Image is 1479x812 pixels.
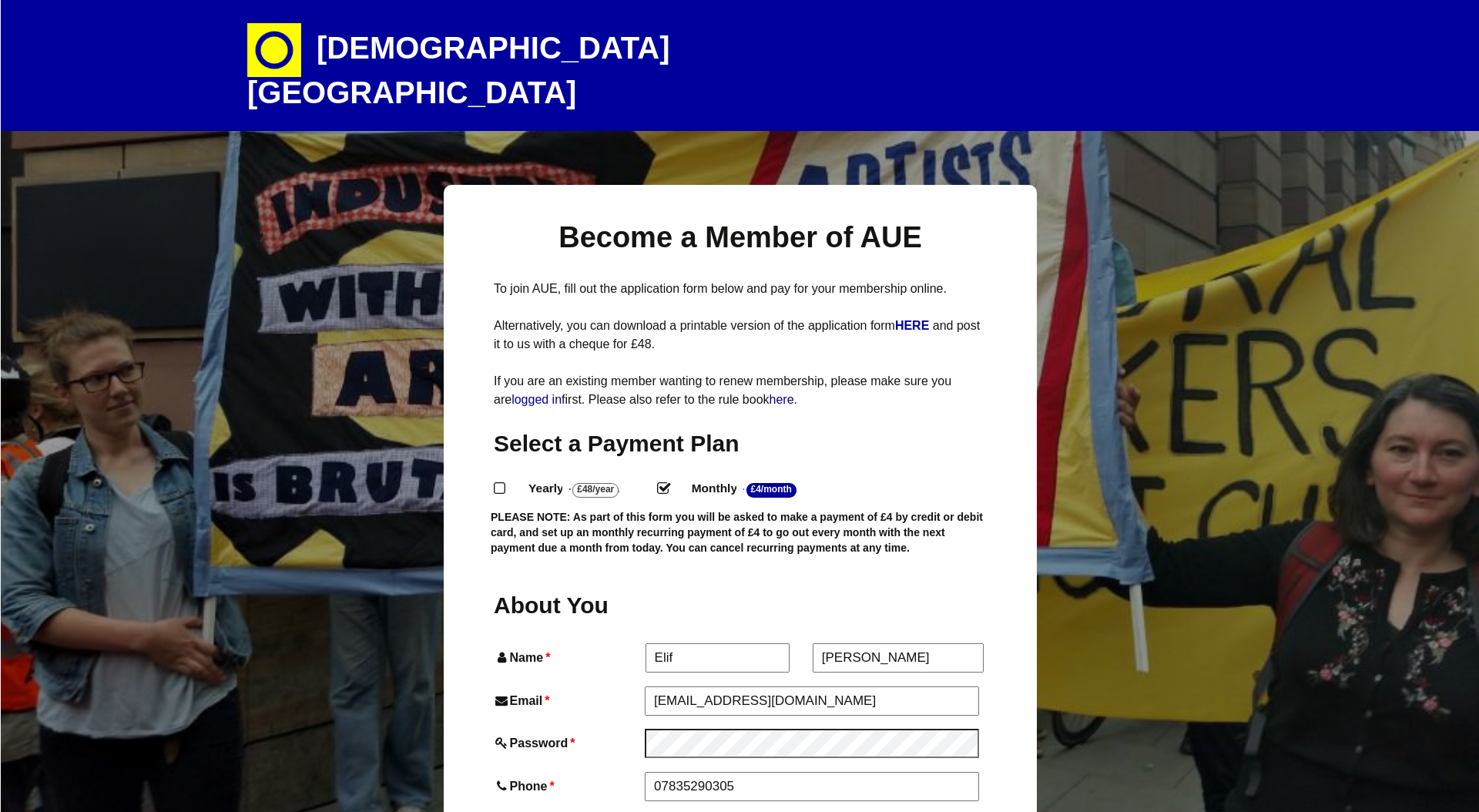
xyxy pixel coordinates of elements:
[494,431,739,456] span: Select a Payment Plan
[511,393,562,406] a: logged in
[746,483,797,498] strong: £4/Month
[646,643,790,673] input: First
[494,647,642,668] label: Name
[572,483,619,498] strong: £48/Year
[678,478,835,500] label: Monthly - .
[515,478,657,500] label: Yearly - .
[813,643,984,673] input: Last
[895,319,929,332] strong: HERE
[494,776,642,797] label: Phone
[494,690,642,711] label: Email
[247,23,301,77] img: circle-e1448293145835.png
[895,319,933,332] a: HERE
[494,219,987,257] h1: Become a Member of AUE
[494,280,987,298] p: To join AUE, fill out the application form below and pay for your membership online.
[494,733,642,753] label: Password
[494,317,987,354] p: Alternatively, you can download a printable version of the application form and post it to us wit...
[494,590,642,620] h2: About You
[770,393,794,406] a: here
[494,372,987,409] p: If you are an existing member wanting to renew membership, please make sure you are first. Please...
